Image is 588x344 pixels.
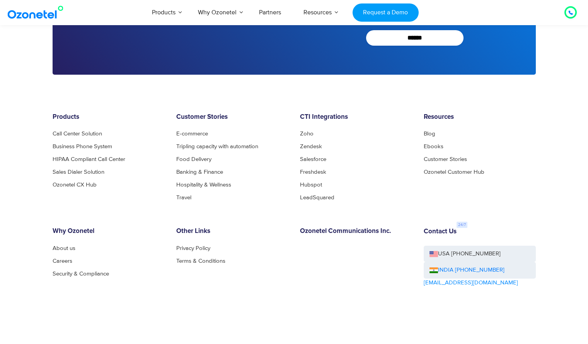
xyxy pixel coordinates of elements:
a: Security & Compliance [53,271,109,277]
a: Blog [424,131,435,137]
h6: CTI Integrations [300,113,412,121]
a: Hubspot [300,182,322,188]
a: Call Center Solution [53,131,102,137]
a: HIPAA Compliant Call Center [53,156,125,162]
a: Ozonetel Customer Hub [424,169,484,175]
a: Ozonetel CX Hub [53,182,97,188]
h6: Products [53,113,165,121]
a: Business Phone System [53,144,112,149]
a: Privacy Policy [176,245,210,251]
a: Salesforce [300,156,326,162]
a: Zoho [300,131,314,137]
a: Ebooks [424,144,443,149]
img: ind-flag.png [429,267,438,273]
a: Freshdesk [300,169,326,175]
a: Banking & Finance [176,169,223,175]
a: E-commerce [176,131,208,137]
a: INDIA [PHONE_NUMBER] [429,266,504,275]
h6: Resources [424,113,536,121]
h6: Why Ozonetel [53,228,165,235]
a: Travel [176,195,191,200]
a: Zendesk [300,144,322,149]
a: Hospitality & Wellness [176,182,231,188]
img: us-flag.png [429,251,438,257]
h6: Contact Us [424,228,457,236]
a: LeadSquared [300,195,334,200]
a: About us [53,245,75,251]
a: Customer Stories [424,156,467,162]
a: Tripling capacity with automation [176,144,258,149]
h6: Other Links [176,228,288,235]
a: Food Delivery [176,156,211,162]
a: Careers [53,258,72,264]
h6: Ozonetel Communications Inc. [300,228,412,235]
a: USA [PHONE_NUMBER] [424,246,536,262]
a: Request a Demo [353,3,419,22]
a: Terms & Conditions [176,258,225,264]
a: [EMAIL_ADDRESS][DOMAIN_NAME] [424,279,518,288]
a: Sales Dialer Solution [53,169,104,175]
h6: Customer Stories [176,113,288,121]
